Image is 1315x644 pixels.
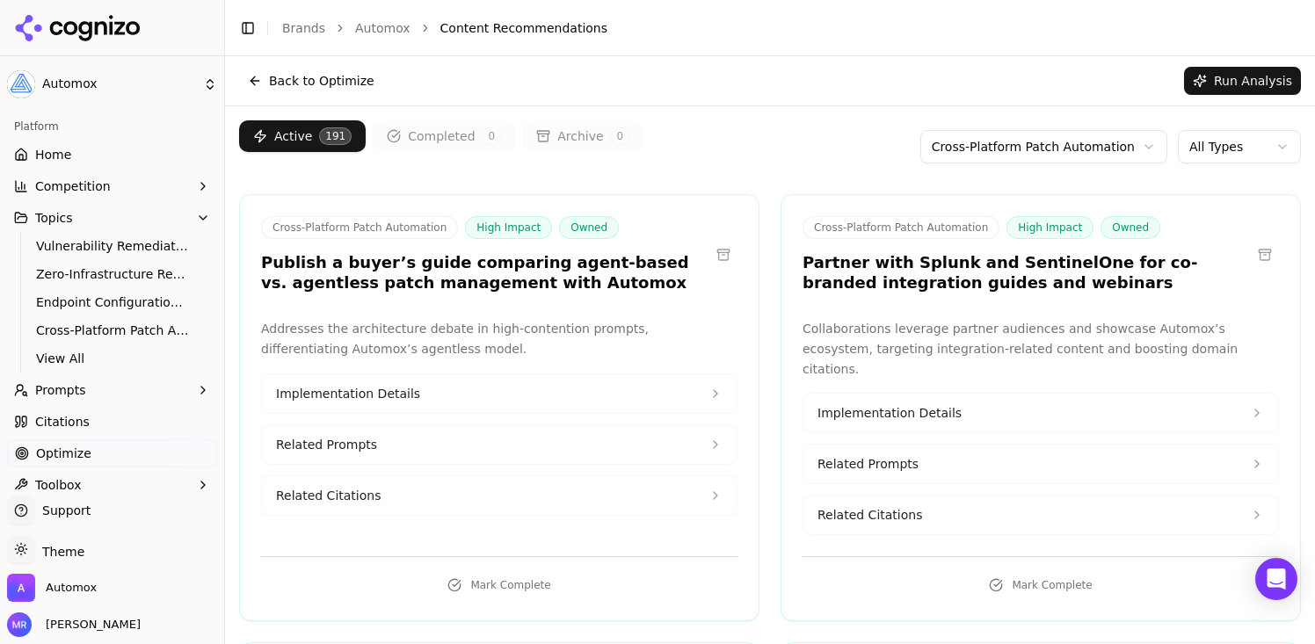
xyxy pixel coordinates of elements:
span: Automox [42,76,196,92]
button: Related Prompts [262,425,737,464]
img: Maddie Regis [7,612,32,637]
span: Cross-Platform Patch Automation [803,216,999,239]
span: Topics [35,209,73,227]
span: Owned [559,216,619,239]
div: Open Intercom Messenger [1255,558,1297,600]
span: 0 [611,127,630,145]
a: Zero-Infrastructure Remote Control [29,262,196,286]
span: Related Prompts [817,455,919,473]
a: Optimize [7,439,217,467]
a: Cross-Platform Patch Automation [29,318,196,343]
button: Back to Optimize [239,67,383,95]
span: [PERSON_NAME] [39,617,141,633]
button: Archive recommendation [1251,241,1279,269]
span: Related Prompts [276,436,377,453]
a: Home [7,141,217,169]
span: Endpoint Configuration Governance [36,293,189,311]
button: Mark Complete [803,571,1279,599]
img: Automox [7,70,35,98]
a: Automox [355,19,410,37]
button: Related Citations [803,496,1278,534]
span: 191 [319,127,352,145]
a: Citations [7,408,217,436]
button: Competition [7,172,217,200]
span: Optimize [36,445,91,462]
span: High Impact [465,216,552,239]
span: Vulnerability Remediation Orchestration [36,237,189,255]
button: Completed0 [373,120,515,152]
a: Endpoint Configuration Governance [29,290,196,315]
button: Related Prompts [803,445,1278,483]
p: Collaborations leverage partner audiences and showcase Automox’s ecosystem, targeting integration... [803,319,1279,379]
span: Cross-Platform Patch Automation [36,322,189,339]
span: Support [35,502,91,519]
button: Toolbox [7,471,217,499]
h3: Publish a buyer’s guide comparing agent-based vs. agentless patch management with Automox [261,253,709,293]
button: Implementation Details [262,374,737,413]
span: Implementation Details [276,385,420,402]
span: Citations [35,413,90,431]
span: Content Recommendations [440,19,607,37]
span: Zero-Infrastructure Remote Control [36,265,189,283]
span: 0 [483,127,502,145]
span: Automox [46,580,97,596]
button: Run Analysis [1184,67,1301,95]
a: View All [29,346,196,371]
button: Open user button [7,612,141,637]
span: Toolbox [35,476,82,494]
button: Prompts [7,376,217,404]
span: View All [36,350,189,367]
span: High Impact [1006,216,1093,239]
div: Platform [7,112,217,141]
span: Home [35,146,71,163]
button: Topics [7,204,217,232]
img: Automox [7,574,35,602]
button: Archive recommendation [709,241,737,269]
a: Brands [282,21,325,35]
p: Addresses the architecture debate in high-contention prompts, differentiating Automox’s agentless... [261,319,737,359]
span: Related Citations [276,487,381,504]
button: Active191 [239,120,366,152]
span: Theme [35,545,84,559]
button: Open organization switcher [7,574,97,602]
a: Vulnerability Remediation Orchestration [29,234,196,258]
button: Mark Complete [261,571,737,599]
span: Cross-Platform Patch Automation [261,216,458,239]
button: Archive0 [522,120,643,152]
span: Implementation Details [817,404,962,422]
span: Prompts [35,381,86,399]
button: Related Citations [262,476,737,515]
span: Competition [35,177,111,195]
span: Owned [1101,216,1160,239]
h3: Partner with Splunk and SentinelOne for co-branded integration guides and webinars [803,253,1251,293]
nav: breadcrumb [282,19,1266,37]
span: Related Citations [817,506,922,524]
button: Implementation Details [803,394,1278,432]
